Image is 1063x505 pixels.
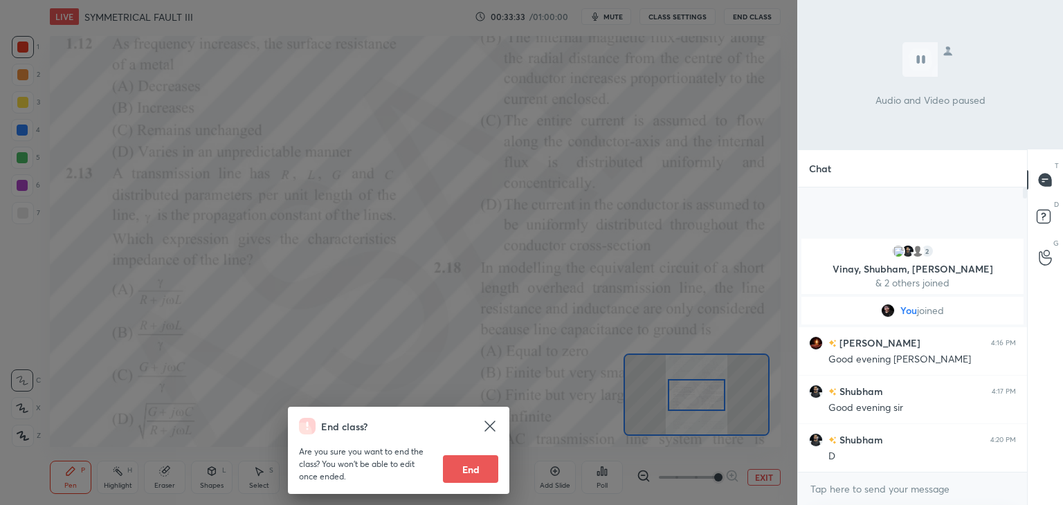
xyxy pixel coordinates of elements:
p: D [1054,199,1059,210]
img: 5ced908ece4343448b4c182ab94390f6.jpg [881,304,895,318]
div: 4:20 PM [990,436,1016,444]
img: no-rating-badge.077c3623.svg [828,340,837,347]
div: 4:17 PM [992,387,1016,396]
div: 4:16 PM [991,339,1016,347]
button: End [443,455,498,483]
div: grid [798,236,1027,472]
div: D [828,450,1016,463]
p: Are you sure you want to end the class? You won’t be able to edit once ended. [299,446,432,483]
div: 2 [920,244,934,258]
img: 3 [891,244,905,258]
p: G [1053,238,1059,248]
p: Vinay, Shubham, [PERSON_NAME] [810,264,1015,275]
h4: End class? [321,419,367,434]
h6: Shubham [837,432,883,447]
img: f92fa4bba0114f6b9ce074517efe5c56.jpg [901,244,915,258]
span: You [900,305,917,316]
img: no-rating-badge.077c3623.svg [828,388,837,396]
img: f92fa4bba0114f6b9ce074517efe5c56.jpg [809,433,823,447]
img: no-rating-badge.077c3623.svg [828,437,837,444]
img: default.png [911,244,925,258]
p: & 2 others joined [810,277,1015,288]
div: Good evening sir [828,401,1016,415]
p: Audio and Video paused [875,93,985,107]
p: Chat [798,150,842,187]
h6: Shubham [837,384,883,398]
p: T [1055,160,1059,171]
h6: [PERSON_NAME] [837,336,920,350]
span: joined [917,305,944,316]
div: Good evening [PERSON_NAME] [828,353,1016,367]
img: f92fa4bba0114f6b9ce074517efe5c56.jpg [809,385,823,398]
img: daa425374cb446028a250903ee68cc3a.jpg [809,336,823,350]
